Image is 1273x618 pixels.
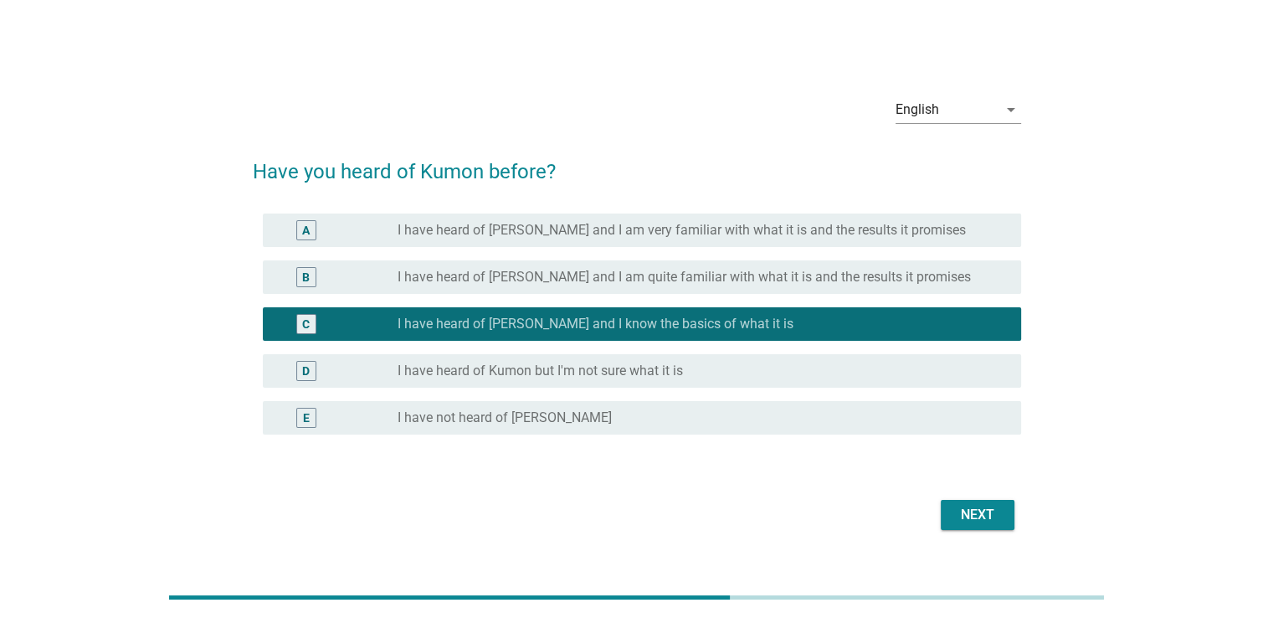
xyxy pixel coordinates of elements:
h2: Have you heard of Kumon before? [253,140,1021,187]
label: I have heard of [PERSON_NAME] and I am quite familiar with what it is and the results it promises [398,269,971,286]
div: English [896,102,939,117]
label: I have heard of [PERSON_NAME] and I am very familiar with what it is and the results it promises [398,222,966,239]
div: Next [954,505,1001,525]
div: B [302,269,310,286]
button: Next [941,500,1014,530]
label: I have not heard of [PERSON_NAME] [398,409,612,426]
div: E [303,409,310,427]
div: D [302,363,310,380]
label: I have heard of [PERSON_NAME] and I know the basics of what it is [398,316,793,332]
div: A [302,222,310,239]
label: I have heard of Kumon but I'm not sure what it is [398,363,683,379]
i: arrow_drop_down [1001,100,1021,120]
div: C [302,316,310,333]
